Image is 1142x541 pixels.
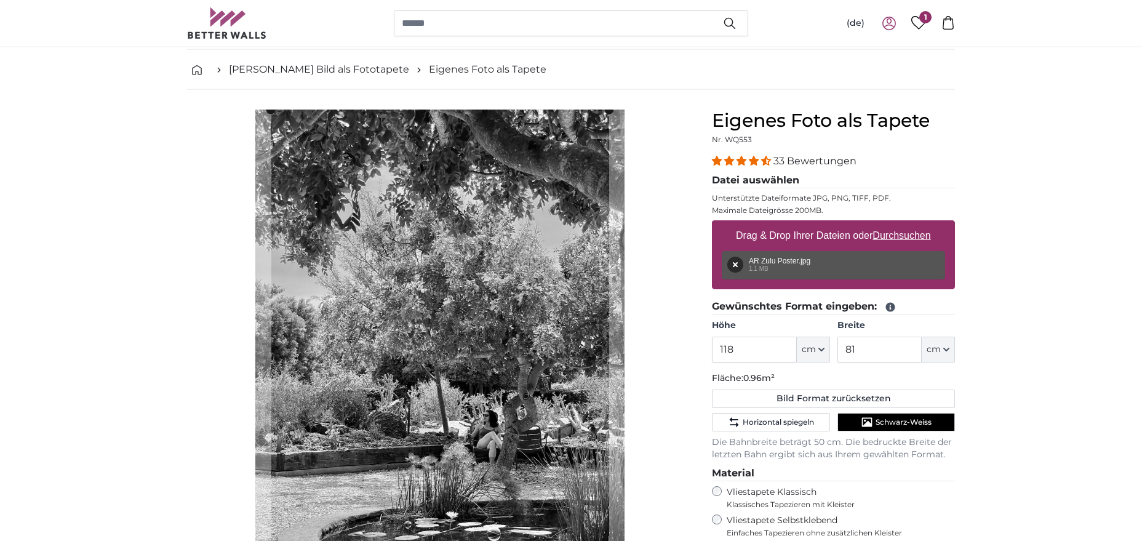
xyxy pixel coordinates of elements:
[187,7,267,39] img: Betterwalls
[743,372,775,383] span: 0.96m²
[927,343,941,356] span: cm
[712,299,955,315] legend: Gewünschtes Format eingeben:
[802,343,816,356] span: cm
[229,62,409,77] a: [PERSON_NAME] Bild als Fototapete
[712,193,955,203] p: Unterstützte Dateiformate JPG, PNG, TIFF, PDF.
[837,413,955,431] button: Schwarz-Weiss
[727,486,944,510] label: Vliestapete Klassisch
[712,206,955,215] p: Maximale Dateigrösse 200MB.
[429,62,546,77] a: Eigenes Foto als Tapete
[873,230,931,241] u: Durchsuchen
[712,319,829,332] label: Höhe
[712,390,955,408] button: Bild Format zurücksetzen
[712,173,955,188] legend: Datei auswählen
[187,50,955,90] nav: breadcrumbs
[712,155,773,167] span: 4.33 stars
[919,11,932,23] span: 1
[727,515,955,538] label: Vliestapete Selbstklebend
[922,337,955,363] button: cm
[712,413,829,431] button: Horizontal spiegeln
[876,417,932,427] span: Schwarz-Weiss
[727,500,944,510] span: Klassisches Tapezieren mit Kleister
[731,223,936,248] label: Drag & Drop Ihrer Dateien oder
[743,417,814,427] span: Horizontal spiegeln
[712,110,955,132] h1: Eigenes Foto als Tapete
[712,466,955,481] legend: Material
[773,155,856,167] span: 33 Bewertungen
[712,372,955,385] p: Fläche:
[837,319,955,332] label: Breite
[712,436,955,461] p: Die Bahnbreite beträgt 50 cm. Die bedruckte Breite der letzten Bahn ergibt sich aus Ihrem gewählt...
[837,12,874,34] button: (de)
[712,135,752,144] span: Nr. WQ553
[797,337,830,363] button: cm
[727,528,955,538] span: Einfaches Tapezieren ohne zusätzlichen Kleister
